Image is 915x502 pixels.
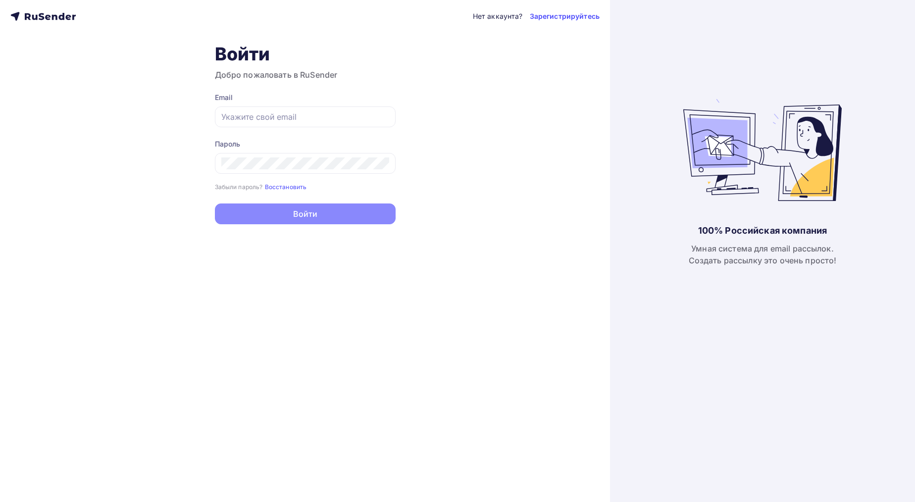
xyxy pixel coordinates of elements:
div: 100% Российская компания [698,225,827,237]
h1: Войти [215,43,396,65]
div: Пароль [215,139,396,149]
small: Забыли пароль? [215,183,263,191]
a: Восстановить [265,182,307,191]
button: Войти [215,203,396,224]
div: Нет аккаунта? [473,11,523,21]
h3: Добро пожаловать в RuSender [215,69,396,81]
div: Email [215,93,396,102]
div: Умная система для email рассылок. Создать рассылку это очень просто! [689,243,837,266]
input: Укажите свой email [221,111,389,123]
a: Зарегистрируйтесь [530,11,600,21]
small: Восстановить [265,183,307,191]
